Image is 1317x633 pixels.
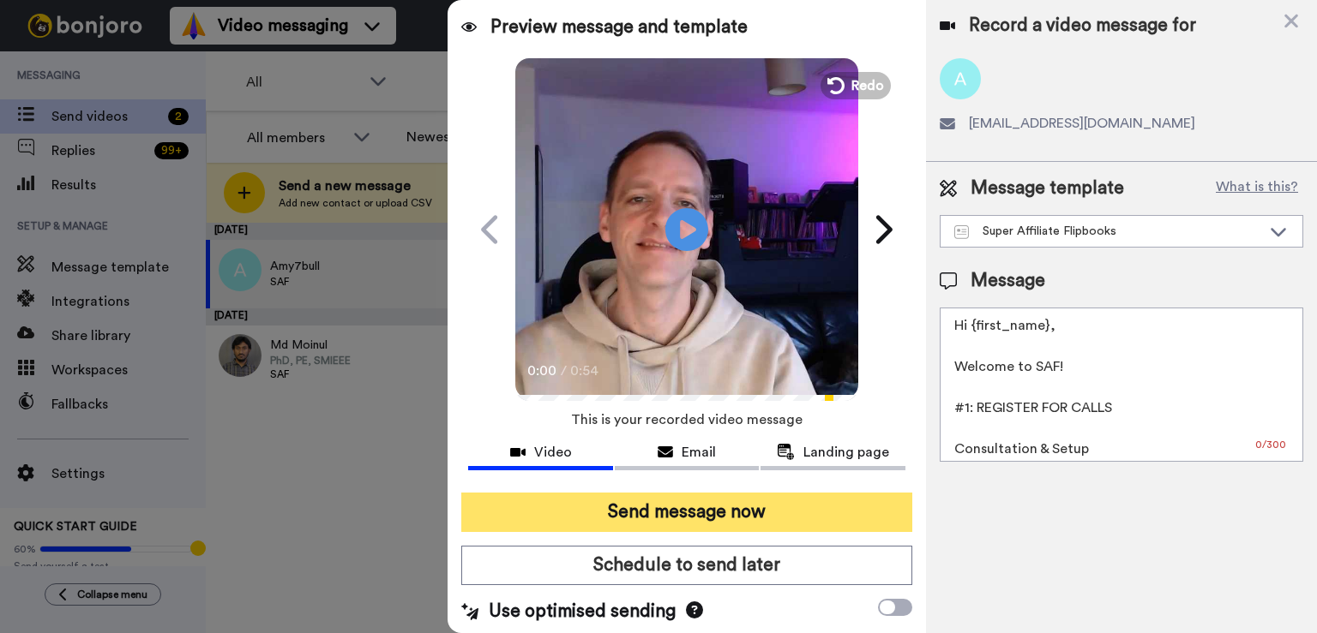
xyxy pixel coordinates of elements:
textarea: Hi {first_name}, Welcome to SAF! #1: REGISTER FOR CALLS Consultation & Setup >>​ [URL][DOMAIN_NAM... [940,308,1303,462]
span: Use optimised sending [489,599,676,624]
span: / [561,361,567,381]
button: Send message now [461,493,912,532]
span: 0:54 [570,361,600,381]
span: Message template [971,176,1124,201]
span: 0:00 [527,361,557,381]
span: Message [971,268,1045,294]
button: What is this? [1211,176,1303,201]
button: Schedule to send later [461,546,912,585]
div: Super Affiliate Flipbooks [954,223,1261,240]
span: Video [534,442,572,463]
span: Landing page [803,442,889,463]
span: This is your recorded video message [571,401,803,439]
img: Message-temps.svg [954,225,969,239]
span: Email [682,442,716,463]
span: [EMAIL_ADDRESS][DOMAIN_NAME] [969,113,1195,134]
